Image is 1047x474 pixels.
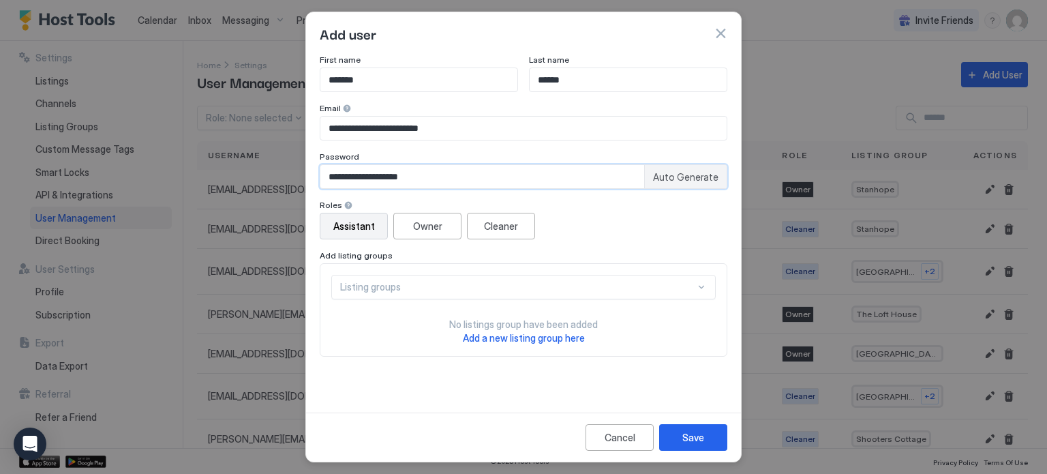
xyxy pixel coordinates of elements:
[320,117,727,140] input: Input Field
[463,331,585,345] a: Add a new listing group here
[413,219,442,233] div: Owner
[320,213,388,239] button: Assistant
[659,424,727,451] button: Save
[605,430,635,445] div: Cancel
[320,250,393,261] span: Add listing groups
[529,55,569,65] span: Last name
[530,68,727,91] input: Input Field
[320,103,341,113] span: Email
[463,332,585,344] span: Add a new listing group here
[320,151,359,162] span: Password
[467,213,535,239] button: Cleaner
[340,281,695,293] div: Listing groups
[653,171,718,183] span: Auto Generate
[682,430,704,445] div: Save
[586,424,654,451] button: Cancel
[14,428,46,460] div: Open Intercom Messenger
[333,219,375,233] div: Assistant
[484,219,518,233] div: Cleaner
[449,319,598,331] span: No listings group have been added
[320,55,361,65] span: First name
[320,165,644,188] input: Input Field
[320,68,517,91] input: Input Field
[320,23,376,44] span: Add user
[320,200,342,210] span: Roles
[393,213,461,239] button: Owner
